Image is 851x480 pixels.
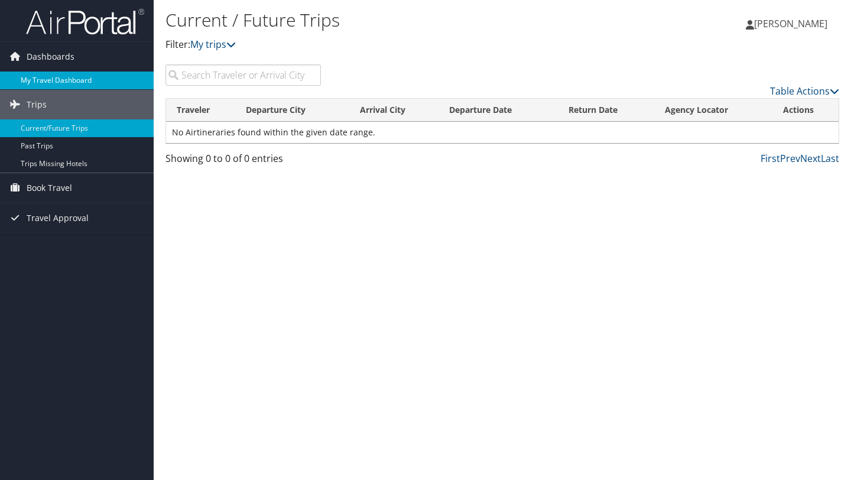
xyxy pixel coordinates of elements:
a: My trips [190,38,236,51]
td: No Airtineraries found within the given date range. [166,122,839,143]
th: Return Date: activate to sort column ascending [558,99,654,122]
th: Agency Locator: activate to sort column ascending [654,99,772,122]
span: Dashboards [27,42,74,72]
th: Actions [772,99,839,122]
input: Search Traveler or Arrival City [165,64,321,86]
span: Book Travel [27,173,72,203]
span: Trips [27,90,47,119]
a: [PERSON_NAME] [746,6,839,41]
a: Last [821,152,839,165]
a: Next [800,152,821,165]
a: First [761,152,780,165]
a: Prev [780,152,800,165]
p: Filter: [165,37,615,53]
span: [PERSON_NAME] [754,17,827,30]
span: Travel Approval [27,203,89,233]
a: Table Actions [770,85,839,98]
h1: Current / Future Trips [165,8,615,33]
div: Showing 0 to 0 of 0 entries [165,151,321,171]
img: airportal-logo.png [26,8,144,35]
th: Arrival City: activate to sort column ascending [349,99,439,122]
th: Traveler: activate to sort column ascending [166,99,235,122]
th: Departure Date: activate to sort column descending [439,99,558,122]
th: Departure City: activate to sort column ascending [235,99,349,122]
